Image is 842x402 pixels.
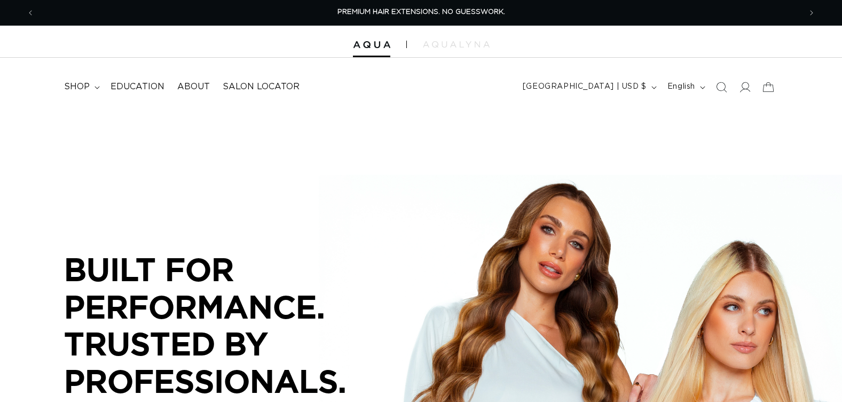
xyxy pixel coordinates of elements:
span: Salon Locator [223,81,300,92]
span: About [177,81,210,92]
span: [GEOGRAPHIC_DATA] | USD $ [523,81,647,92]
img: aqualyna.com [423,41,490,48]
summary: shop [58,75,104,99]
button: Previous announcement [19,3,42,23]
button: Next announcement [800,3,823,23]
a: About [171,75,216,99]
summary: Search [710,75,733,99]
p: BUILT FOR PERFORMANCE. TRUSTED BY PROFESSIONALS. [64,251,384,399]
span: PREMIUM HAIR EXTENSIONS. NO GUESSWORK. [337,9,505,16]
a: Education [104,75,171,99]
img: Aqua Hair Extensions [353,41,390,49]
span: English [667,81,695,92]
span: shop [64,81,90,92]
span: Education [111,81,164,92]
button: [GEOGRAPHIC_DATA] | USD $ [516,77,661,97]
button: English [661,77,710,97]
a: Salon Locator [216,75,306,99]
